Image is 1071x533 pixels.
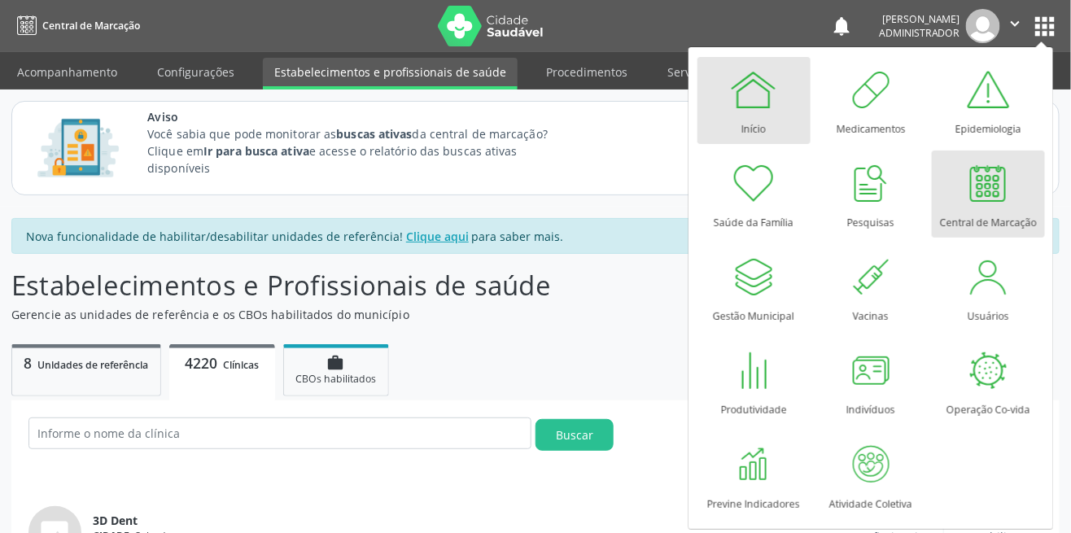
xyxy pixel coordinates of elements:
a: Início [697,57,811,144]
button:  [1000,9,1031,43]
i:  [1007,15,1025,33]
a: Vacinas [815,244,928,331]
a: Estabelecimentos e profissionais de saúde [263,58,518,90]
a: Produtividade [697,338,811,425]
span: Administrador [879,26,960,40]
button: Buscar [535,419,614,451]
a: Configurações [146,58,246,86]
a: Gestão Municipal [697,244,811,331]
strong: buscas ativas [336,126,412,142]
img: Imagem de CalloutCard [32,111,125,185]
p: Estabelecimentos e Profissionais de saúde [11,265,745,306]
a: Acompanhamento [6,58,129,86]
span: 3D Dent [93,512,138,529]
span: CBOs habilitados [295,372,376,386]
span: Aviso [147,108,578,125]
span: Central de Marcação [42,19,140,33]
strong: Ir para busca ativa [203,143,309,159]
p: Você sabia que pode monitorar as da central de marcação? Clique em e acesse o relatório das busca... [147,125,578,177]
a: Medicamentos [815,57,928,144]
span: 4220 [185,353,217,373]
a: Previne Indicadores [697,432,811,519]
a: Pesquisas [815,151,928,238]
a: Serviços ofertados [656,58,779,86]
a: Central de Marcação [11,12,140,39]
a: Epidemiologia [932,57,1045,144]
a: Clique aqui [404,228,472,245]
a: Atividade Coletiva [815,432,928,519]
button: apps [1031,12,1060,41]
u: Clique aqui [406,229,469,244]
a: Indivíduos [815,338,928,425]
a: Procedimentos [535,58,639,86]
a: Central de Marcação [932,151,1045,238]
span: 8 [24,353,32,373]
button: notifications [830,15,853,37]
img: img [966,9,1000,43]
span: Unidades de referência [38,358,149,372]
div: Nova funcionalidade de habilitar/desabilitar unidades de referência! para saber mais. [11,218,1060,254]
p: Gerencie as unidades de referência e os CBOs habilitados do município [11,306,745,323]
input: Informe o nome da clínica [28,417,531,449]
a: Operação Co-vida [932,338,1045,425]
span: Clínicas [223,358,259,372]
div: [PERSON_NAME] [879,12,960,26]
a: Saúde da Família [697,151,811,238]
i: work [327,354,345,372]
a: Usuários [932,244,1045,331]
